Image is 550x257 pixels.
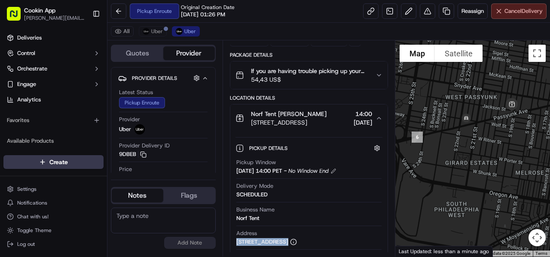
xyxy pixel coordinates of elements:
p: Welcome 👋 [9,34,156,48]
div: Norf Tent [236,214,260,222]
span: Cancel Delivery [504,7,543,15]
span: Pylon [86,145,104,152]
div: [STREET_ADDRESS] [236,238,297,246]
button: Uber [139,26,167,37]
span: Delivery Mode [236,182,273,190]
button: Toggle Theme [3,224,104,236]
span: Notifications [17,199,47,206]
button: [PERSON_NAME][EMAIL_ADDRESS][DOMAIN_NAME] [24,15,86,21]
a: Analytics [3,93,104,107]
span: Pickup Window [236,159,276,166]
button: Cookin App[PERSON_NAME][EMAIL_ADDRESS][DOMAIN_NAME] [3,3,89,24]
span: Provider [119,116,140,123]
button: If you are having trouble picking up your order, please contact Norf Tent for pickup at 267764949... [230,61,388,89]
button: Flags [163,189,215,202]
button: All [111,26,134,37]
span: Pickup Details [249,145,289,152]
span: Business Name [236,206,275,214]
div: 📗 [9,125,15,132]
span: 14:00 [354,110,372,118]
button: Orchestrate [3,62,104,76]
span: [DATE] 01:26 PM [181,11,225,18]
a: Powered byPylon [61,145,104,152]
span: Toggle Theme [17,227,52,234]
div: Favorites [3,113,104,127]
button: Map camera controls [529,229,546,246]
span: Provider Delivery ID [119,142,170,150]
div: 6 [408,128,426,146]
button: Show street map [400,45,435,62]
button: Show satellite imagery [435,45,483,62]
a: Terms (opens in new tab) [535,251,547,256]
span: Engage [17,80,36,88]
div: Last Updated: less than a minute ago [395,246,493,257]
div: Package Details [230,52,388,58]
button: Reassign [458,3,488,19]
span: Map data ©2025 Google [483,251,530,256]
button: Settings [3,183,104,195]
span: [STREET_ADDRESS] [251,118,327,127]
button: Norf Tent [PERSON_NAME][STREET_ADDRESS]14:00[DATE] [230,104,388,132]
span: Settings [17,186,37,193]
span: Log out [17,241,35,248]
button: Provider [163,46,215,60]
span: No Window End [288,167,329,175]
img: uber-new-logo.jpeg [176,28,183,35]
a: Open this area in Google Maps (opens a new window) [397,245,426,257]
button: Provider Details [118,71,208,85]
a: 📗Knowledge Base [5,121,69,136]
span: Price [119,165,132,173]
span: If you are having trouble picking up your order, please contact Norf Tent for pickup at 267764949... [251,67,369,75]
button: Create [3,155,104,169]
span: Reassign [461,7,484,15]
button: Start new chat [146,84,156,95]
span: Knowledge Base [17,124,66,133]
span: Uber [184,28,196,35]
span: Control [17,49,35,57]
img: uber-new-logo.jpeg [143,28,150,35]
span: [DATE] 14:00 PET [236,167,282,175]
button: Log out [3,238,104,250]
span: Analytics [17,96,41,104]
div: SCHEDULED [236,191,268,199]
span: [DATE] [354,118,372,127]
a: 💻API Documentation [69,121,141,136]
span: Address [236,229,257,237]
span: Uber [151,28,163,35]
span: Latest Status [119,89,153,96]
img: 1736555255976-a54dd68f-1ca7-489b-9aae-adbdc363a1c4 [9,82,24,97]
a: Deliveries [3,31,104,45]
button: 9DBEB [119,150,147,158]
button: Chat with us! [3,211,104,223]
span: Norf Tent [PERSON_NAME] [251,110,327,118]
img: Google [397,245,426,257]
span: Chat with us! [17,213,49,220]
span: 54,43 US$ [251,75,369,84]
button: Engage [3,77,104,91]
div: Available Products [3,134,104,148]
button: Control [3,46,104,60]
div: We're available if you need us! [29,90,109,97]
img: Nash [9,8,26,25]
button: Uber [172,26,200,37]
button: Quotes [112,46,163,60]
span: Original Creation Date [181,4,235,11]
span: Provider Details [132,75,177,82]
span: Orchestrate [17,65,47,73]
button: Notes [112,189,163,202]
div: Location Details [230,95,388,101]
span: Create [49,158,68,166]
img: uber-new-logo.jpeg [134,124,145,135]
div: Start new chat [29,82,141,90]
span: - [284,167,287,175]
span: Deliveries [17,34,42,42]
span: API Documentation [81,124,138,133]
input: Got a question? Start typing here... [22,55,155,64]
button: Toggle fullscreen view [529,45,546,62]
button: Notifications [3,197,104,209]
span: Uber [119,125,131,133]
button: CancelDelivery [491,3,547,19]
button: Cookin App [24,6,55,15]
